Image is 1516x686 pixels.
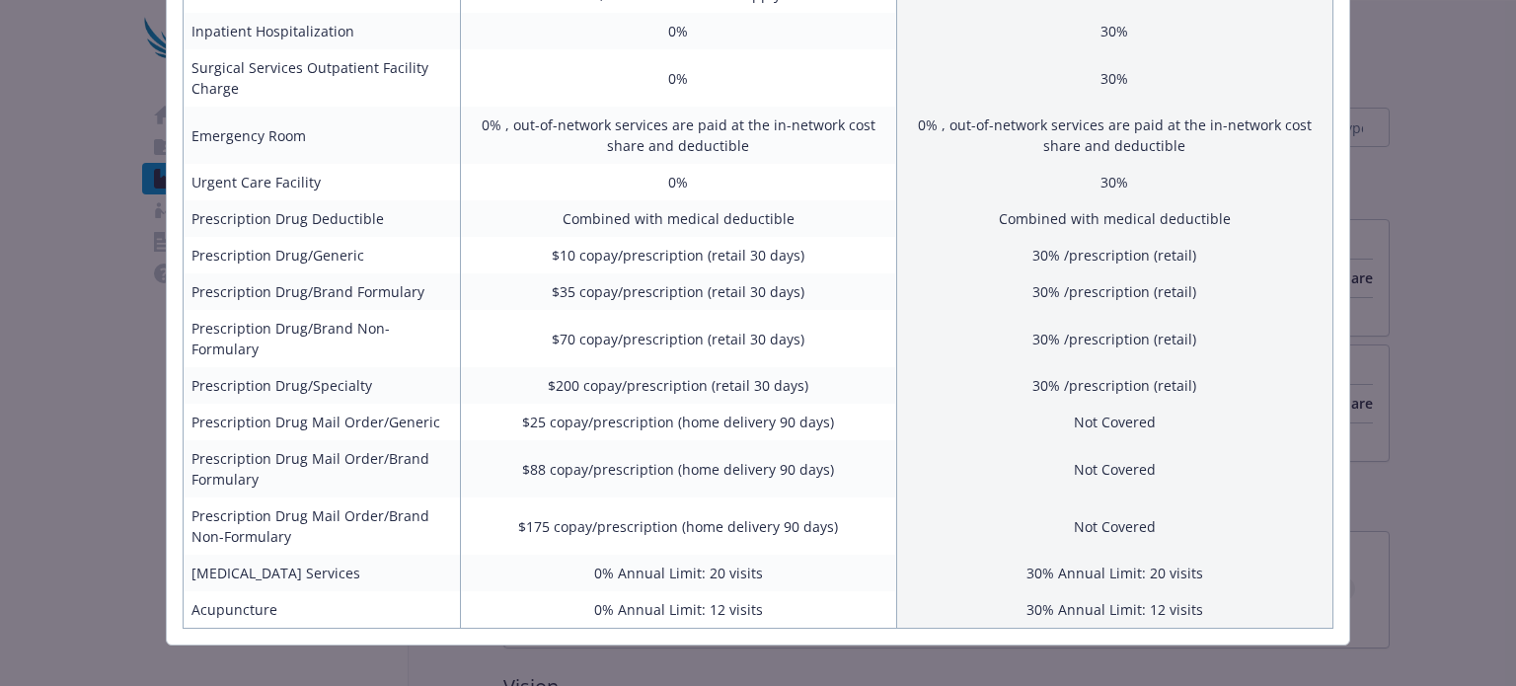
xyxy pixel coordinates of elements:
[184,107,461,164] td: Emergency Room
[460,367,896,404] td: $200 copay/prescription (retail 30 days)
[896,13,1332,49] td: 30%
[460,555,896,591] td: 0% Annual Limit: 20 visits
[460,200,896,237] td: Combined with medical deductible
[896,310,1332,367] td: 30% /prescription (retail)
[896,555,1332,591] td: 30% Annual Limit: 20 visits
[896,273,1332,310] td: 30% /prescription (retail)
[896,200,1332,237] td: Combined with medical deductible
[184,273,461,310] td: Prescription Drug/Brand Formulary
[896,440,1332,497] td: Not Covered
[184,555,461,591] td: [MEDICAL_DATA] Services
[896,497,1332,555] td: Not Covered
[460,49,896,107] td: 0%
[896,49,1332,107] td: 30%
[460,164,896,200] td: 0%
[184,591,461,629] td: Acupuncture
[460,237,896,273] td: $10 copay/prescription (retail 30 days)
[896,404,1332,440] td: Not Covered
[184,367,461,404] td: Prescription Drug/Specialty
[184,49,461,107] td: Surgical Services Outpatient Facility Charge
[460,591,896,629] td: 0% Annual Limit: 12 visits
[184,310,461,367] td: Prescription Drug/Brand Non-Formulary
[184,13,461,49] td: Inpatient Hospitalization
[460,107,896,164] td: 0% , out-of-network services are paid at the in-network cost share and deductible
[184,440,461,497] td: Prescription Drug Mail Order/Brand Formulary
[460,404,896,440] td: $25 copay/prescription (home delivery 90 days)
[896,237,1332,273] td: 30% /prescription (retail)
[460,273,896,310] td: $35 copay/prescription (retail 30 days)
[896,107,1332,164] td: 0% , out-of-network services are paid at the in-network cost share and deductible
[460,440,896,497] td: $88 copay/prescription (home delivery 90 days)
[460,13,896,49] td: 0%
[184,497,461,555] td: Prescription Drug Mail Order/Brand Non-Formulary
[896,591,1332,629] td: 30% Annual Limit: 12 visits
[184,200,461,237] td: Prescription Drug Deductible
[460,310,896,367] td: $70 copay/prescription (retail 30 days)
[460,497,896,555] td: $175 copay/prescription (home delivery 90 days)
[184,237,461,273] td: Prescription Drug/Generic
[896,367,1332,404] td: 30% /prescription (retail)
[896,164,1332,200] td: 30%
[184,404,461,440] td: Prescription Drug Mail Order/Generic
[184,164,461,200] td: Urgent Care Facility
